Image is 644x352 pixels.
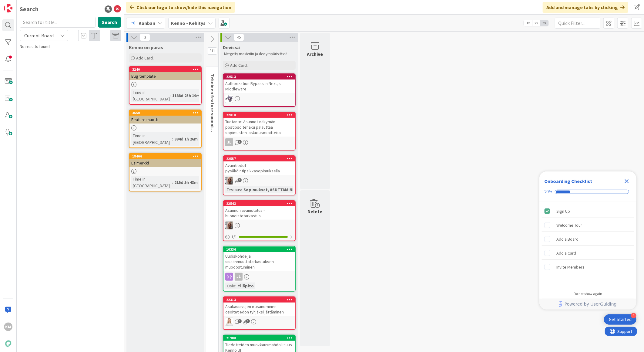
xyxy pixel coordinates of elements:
div: Checklist progress: 20% [544,189,632,195]
div: JL [223,273,295,281]
div: 3240 [132,67,201,72]
div: Time in [GEOGRAPHIC_DATA] [131,132,172,146]
img: SL [225,318,233,326]
div: Testaus [225,186,241,193]
div: Welcome Tour [556,222,582,229]
div: Sign Up [556,208,570,215]
div: 18466Esimerkki [129,154,201,167]
div: Ylläpito [236,283,255,289]
div: 21980 [223,335,295,341]
div: LM [223,95,295,103]
span: 45 [234,34,244,41]
div: Asunnon avainstatus - huoneistotarkastus [223,206,295,220]
button: Search [98,17,121,28]
span: 3x [540,20,548,26]
div: 22313 [226,298,295,302]
div: 22010 [223,112,295,118]
span: Add Card... [136,55,156,61]
img: Visit kanbanzone.com [4,4,12,12]
div: 22313 [223,297,295,303]
div: Add a Card [556,249,576,257]
b: Kenno - Kehitys [171,20,206,26]
div: Add a Card is incomplete. [542,246,634,260]
div: 18466 [132,154,201,158]
div: 22513Authorization Bypass in Next.js Middleware [223,74,295,93]
span: : [235,283,236,289]
div: Search [20,5,39,14]
div: 4650 [129,110,201,116]
span: 1 [238,178,242,182]
div: Sopimukset, ASUTTAMINEN [242,186,299,193]
div: Archive [307,50,323,58]
span: : [172,179,173,186]
div: Add and manage tabs by clicking [543,2,628,13]
div: Delete [308,208,323,215]
span: Powered by UserGuiding [565,300,617,308]
div: JL [225,138,233,146]
span: Add Card... [230,63,250,68]
span: 3 [246,319,250,323]
span: : [172,136,173,142]
div: Checklist Container [539,171,636,310]
div: 4 [631,313,636,318]
div: Add a Board [556,235,579,243]
div: 22543 [226,201,295,206]
span: Support [13,1,28,8]
a: 22010Tuotanto: Asunnot-näkymän postiosoitehaku palauttaa sopimusten laskutusosoitteitaJL [223,112,296,151]
div: 20% [544,189,552,195]
div: 22557 [226,157,295,161]
a: 3240Bug templateTime in [GEOGRAPHIC_DATA]:1188d 23h 19m [129,66,202,105]
div: 1/1 [223,233,295,241]
a: Powered by UserGuiding [542,299,633,310]
p: Mergetty masteriin ja dev ympäristössä [224,52,294,56]
img: avatar [4,340,12,348]
span: 3 [140,34,150,41]
div: Invite Members is incomplete. [542,260,634,274]
div: 3240Bug template [129,67,201,80]
div: Get Started [609,316,632,323]
div: JL [223,138,295,146]
div: VH [223,222,295,229]
div: 16336Uudiskohde ja sisäänmuuttotarkastuksen muodostuminen [223,247,295,271]
div: 18466 [129,154,201,159]
div: Time in [GEOGRAPHIC_DATA] [131,89,170,102]
div: Do not show again [574,291,602,296]
div: 994d 1h 26m [173,136,199,142]
span: Tekninen feature suunnittelu ja toteutus [210,74,216,164]
div: Bug template [129,72,201,80]
span: 3 [238,140,242,144]
span: 1 / 1 [231,234,237,240]
div: JL [235,273,243,281]
div: Onboarding Checklist [544,178,592,185]
a: 22313Asukassivujen irtisanominen osoitetiedon tyhjäksi jättäminenSL [223,296,296,330]
span: : [241,186,242,193]
div: 22010 [226,113,295,117]
div: Footer [539,299,636,310]
div: Invite Members [556,263,585,271]
div: Sign Up is complete. [542,205,634,218]
span: Current Board [24,32,54,39]
span: Kenno on paras [129,44,163,50]
div: 215d 5h 43m [173,179,199,186]
a: 18466EsimerkkiTime in [GEOGRAPHIC_DATA]:215d 5h 43m [129,153,202,191]
div: Add a Board is incomplete. [542,232,634,246]
img: LM [225,95,233,103]
div: 22557 [223,156,295,161]
span: Devissä [223,44,240,50]
div: VH [223,177,295,184]
div: 22010Tuotanto: Asunnot-näkymän postiosoitehaku palauttaa sopimusten laskutusosoitteita [223,112,295,137]
div: Checklist items [539,202,636,287]
div: 4650Feature muotti [129,110,201,124]
span: 311 [207,47,217,55]
a: 22513Authorization Bypass in Next.js MiddlewareLM [223,73,296,107]
img: VH [225,222,233,229]
div: KM [4,323,12,331]
div: Uudiskohde ja sisäänmuuttotarkastuksen muodostuminen [223,252,295,271]
span: : [170,92,171,99]
div: 4650 [132,111,201,115]
input: Quick Filter... [555,18,600,29]
div: No results found. [20,43,121,50]
div: 16336 [223,247,295,252]
a: 22543Asunnon avainstatus - huoneistotarkastusVH1/1 [223,200,296,241]
div: 21980 [226,336,295,340]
